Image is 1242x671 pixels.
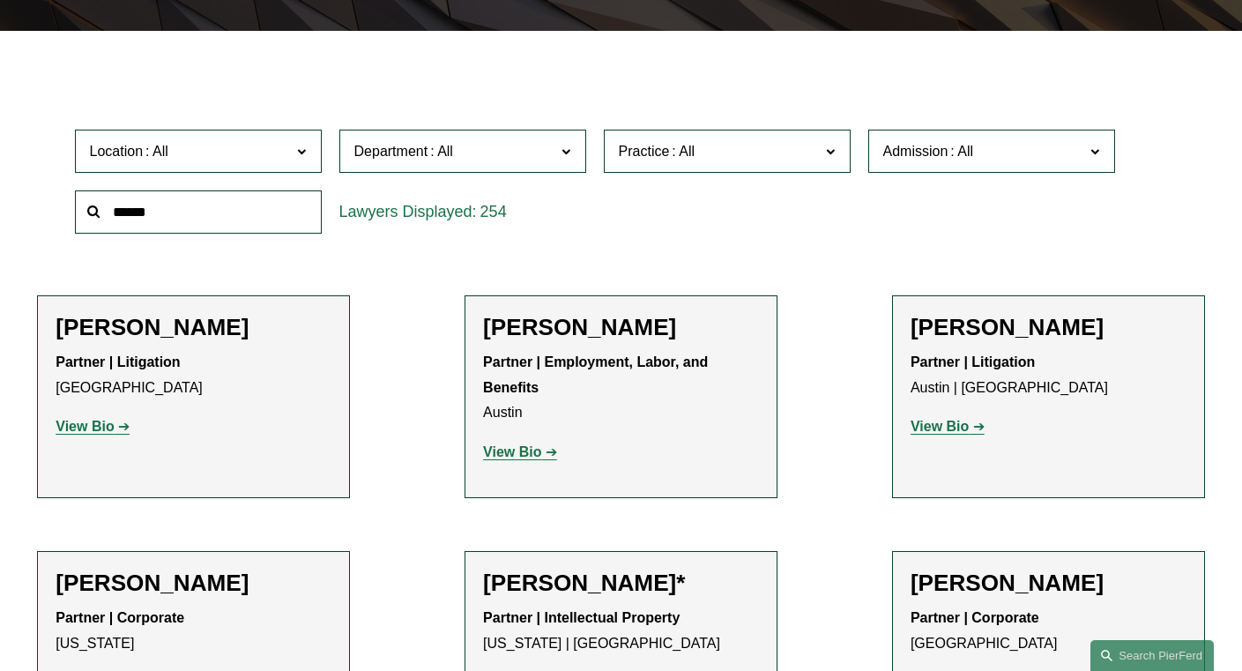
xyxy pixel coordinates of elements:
[911,354,1035,369] strong: Partner | Litigation
[483,570,759,598] h2: [PERSON_NAME]*
[483,354,712,395] strong: Partner | Employment, Labor, and Benefits
[354,144,428,159] span: Department
[56,314,331,342] h2: [PERSON_NAME]
[911,606,1186,657] p: [GEOGRAPHIC_DATA]
[480,203,507,220] span: 254
[911,350,1186,401] p: Austin | [GEOGRAPHIC_DATA]
[911,314,1186,342] h2: [PERSON_NAME]
[56,606,331,657] p: [US_STATE]
[911,570,1186,598] h2: [PERSON_NAME]
[56,610,184,625] strong: Partner | Corporate
[483,314,759,342] h2: [PERSON_NAME]
[619,144,670,159] span: Practice
[911,610,1039,625] strong: Partner | Corporate
[911,419,985,434] a: View Bio
[1090,640,1214,671] a: Search this site
[883,144,948,159] span: Admission
[56,419,130,434] a: View Bio
[56,570,331,598] h2: [PERSON_NAME]
[56,350,331,401] p: [GEOGRAPHIC_DATA]
[483,444,557,459] a: View Bio
[90,144,144,159] span: Location
[911,419,969,434] strong: View Bio
[56,419,114,434] strong: View Bio
[483,350,759,426] p: Austin
[483,610,680,625] strong: Partner | Intellectual Property
[56,354,180,369] strong: Partner | Litigation
[483,444,541,459] strong: View Bio
[483,606,759,657] p: [US_STATE] | [GEOGRAPHIC_DATA]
